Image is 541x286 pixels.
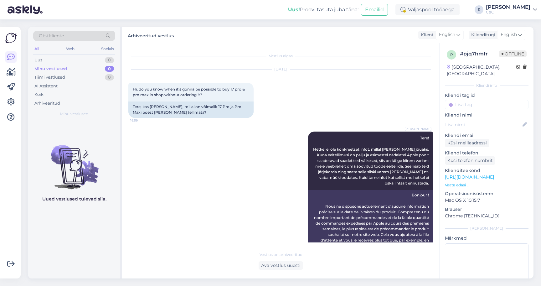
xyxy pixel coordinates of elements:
div: Tiimi vestlused [34,74,65,81]
div: # pjq7hmfr [460,50,499,58]
div: Web [65,45,76,53]
div: C&C [486,10,530,15]
div: Vestlus algas [128,53,433,59]
div: 0 [105,57,114,63]
div: Tere, kas [PERSON_NAME], millal on võimalik 17 Pro ja Pro Maxi poest [PERSON_NAME] tellimata? [128,101,254,118]
div: Bonjour ! Nous ne disposons actuellement d'aucune information précise sur la date de livraison du... [308,190,433,257]
img: No chats [28,134,120,190]
p: Kliendi telefon [445,150,528,156]
div: 0 [105,66,114,72]
div: [PERSON_NAME] [445,226,528,231]
a: [PERSON_NAME]C&C [486,5,537,15]
p: Vaata edasi ... [445,182,528,188]
span: Offline [499,50,527,57]
input: Lisa nimi [445,121,521,128]
div: 0 [105,74,114,81]
p: Chrome [TECHNICAL_ID] [445,213,528,219]
p: Uued vestlused tulevad siia. [42,196,106,202]
span: Otsi kliente [39,33,64,39]
div: [PERSON_NAME] [486,5,530,10]
span: Minu vestlused [60,111,88,117]
b: Uus! [288,7,300,13]
p: Kliendi email [445,132,528,139]
p: Kliendi nimi [445,112,528,118]
div: Minu vestlused [34,66,67,72]
img: Askly Logo [5,32,17,44]
button: Emailid [361,4,388,16]
div: Arhiveeritud [34,100,60,107]
div: Küsi meiliaadressi [445,139,489,147]
div: Socials [100,45,115,53]
p: Kliendi tag'id [445,92,528,99]
span: Hi, do you know when it's gonna be possible to buy 17 pro & pro max in shop without ordering it? [133,87,246,97]
div: [DATE] [128,66,433,72]
div: Uus [34,57,42,63]
p: Märkmed [445,235,528,242]
p: Mac OS X 10.15.7 [445,197,528,204]
span: [PERSON_NAME] [404,127,431,131]
div: Kõik [34,91,44,98]
p: Operatsioonisüsteem [445,190,528,197]
p: Klienditeekond [445,167,528,174]
div: Klient [418,32,434,38]
div: Küsi telefoninumbrit [445,156,495,165]
div: Väljaspool tööaega [395,4,460,15]
span: English [501,31,517,38]
div: Ava vestlus uuesti [259,261,303,270]
span: 16:59 [130,118,154,123]
span: p [450,52,453,57]
div: [GEOGRAPHIC_DATA], [GEOGRAPHIC_DATA] [447,64,516,77]
span: Vestlus on arhiveeritud [260,252,302,257]
span: Tere! Hetkel ei ole konkreetset infot, millal [PERSON_NAME] jõuaks. Kuna eeltellimusi on palju ja... [313,136,430,185]
div: All [33,45,40,53]
div: R [475,5,483,14]
p: Brauser [445,206,528,213]
input: Lisa tag [445,100,528,109]
div: AI Assistent [34,83,58,89]
div: Klienditugi [469,32,495,38]
label: Arhiveeritud vestlus [128,31,174,39]
div: Proovi tasuta juba täna: [288,6,358,13]
span: English [439,31,455,38]
div: Kliendi info [445,83,528,88]
a: [URL][DOMAIN_NAME] [445,174,494,180]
